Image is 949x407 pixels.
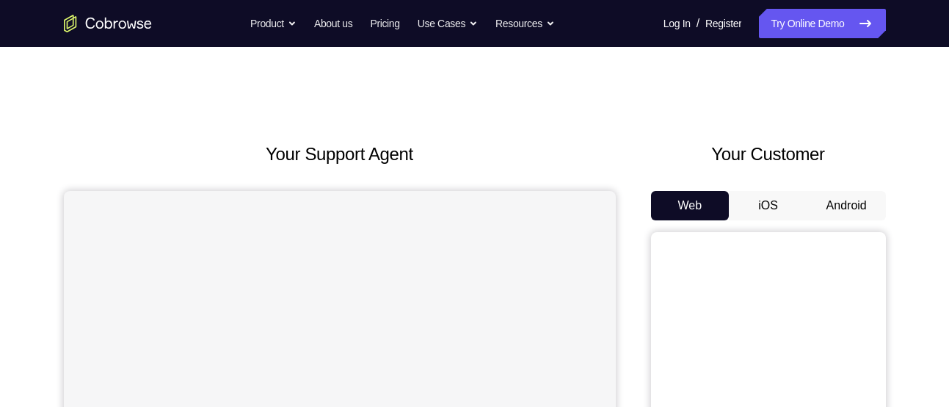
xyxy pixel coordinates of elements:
span: / [697,15,699,32]
a: Register [705,9,741,38]
h2: Your Support Agent [64,141,616,168]
a: Go to the home page [64,15,152,32]
button: Product [250,9,297,38]
button: Android [807,191,886,220]
button: Web [651,191,730,220]
a: About us [314,9,352,38]
button: iOS [729,191,807,220]
h2: Your Customer [651,141,886,168]
button: Resources [495,9,555,38]
button: Use Cases [418,9,478,38]
a: Pricing [370,9,399,38]
a: Try Online Demo [759,9,885,38]
a: Log In [663,9,691,38]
